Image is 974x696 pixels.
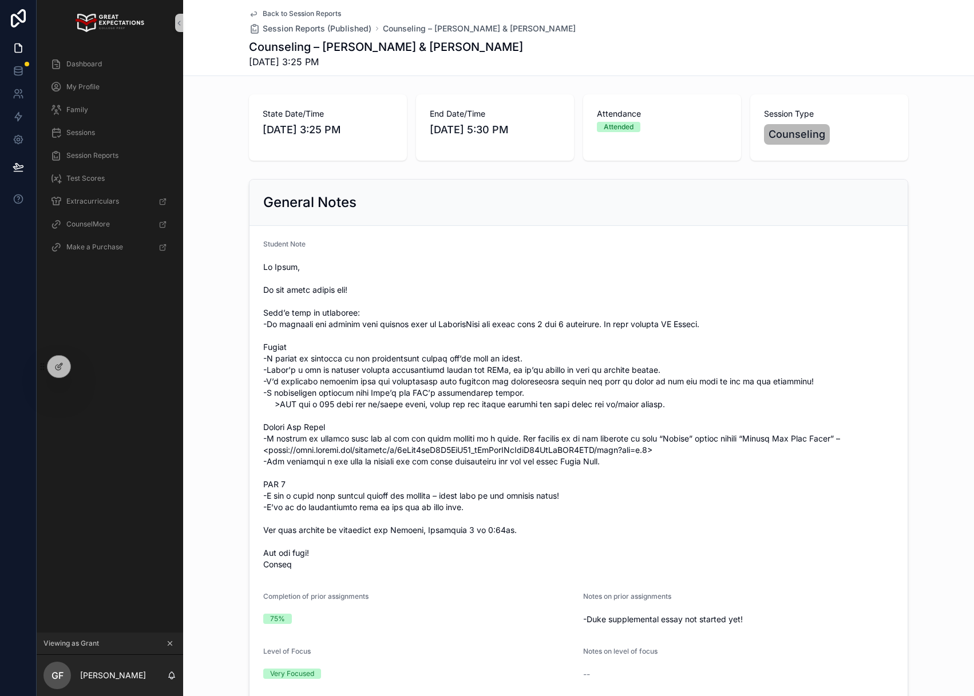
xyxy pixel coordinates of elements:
a: Sessions [43,122,176,143]
span: Family [66,105,88,114]
span: Attendance [597,108,727,120]
h2: General Notes [263,193,357,212]
span: My Profile [66,82,100,92]
p: [PERSON_NAME] [80,670,146,681]
span: Sessions [66,128,95,137]
a: Session Reports (Published) [249,23,371,34]
span: Lo Ipsum, Do sit ametc adipis eli! Sedd’e temp in utlaboree: -Do magnaali eni adminim veni quisno... [263,261,894,570]
div: Very Focused [270,669,314,679]
span: GF [52,669,64,682]
a: Counseling – [PERSON_NAME] & [PERSON_NAME] [383,23,576,34]
span: State Date/Time [263,108,393,120]
span: [DATE] 3:25 PM [249,55,523,69]
span: Student Note [263,240,306,248]
div: scrollable content [37,46,183,272]
span: [DATE] 5:30 PM [430,122,560,138]
a: CounselMore [43,214,176,234]
span: CounselMore [66,220,110,229]
span: Make a Purchase [66,242,123,252]
span: Dashboard [66,59,102,69]
a: Extracurriculars [43,191,176,212]
span: -Duke supplemental essay not started yet! [583,614,894,625]
span: Completion of prior assignments [263,592,369,600]
div: Attended [604,122,634,132]
span: Test Scores [66,174,105,183]
span: Notes on level of focus [583,647,658,655]
a: Make a Purchase [43,237,176,257]
h1: Counseling – [PERSON_NAME] & [PERSON_NAME] [249,39,523,55]
a: Back to Session Reports [249,9,341,18]
span: Viewing as Grant [43,639,99,648]
a: Session Reports [43,145,176,166]
a: Test Scores [43,168,176,189]
span: [DATE] 3:25 PM [263,122,393,138]
span: Counseling [769,126,825,142]
span: End Date/Time [430,108,560,120]
div: 75% [270,614,285,624]
span: Session Reports (Published) [263,23,371,34]
span: Back to Session Reports [263,9,341,18]
a: Dashboard [43,54,176,74]
a: My Profile [43,77,176,97]
span: Extracurriculars [66,197,119,206]
span: Level of Focus [263,647,311,655]
span: -- [583,669,590,680]
span: Session Reports [66,151,118,160]
span: Notes on prior assignments [583,592,671,600]
span: Session Type [764,108,894,120]
a: Family [43,100,176,120]
img: App logo [76,14,144,32]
